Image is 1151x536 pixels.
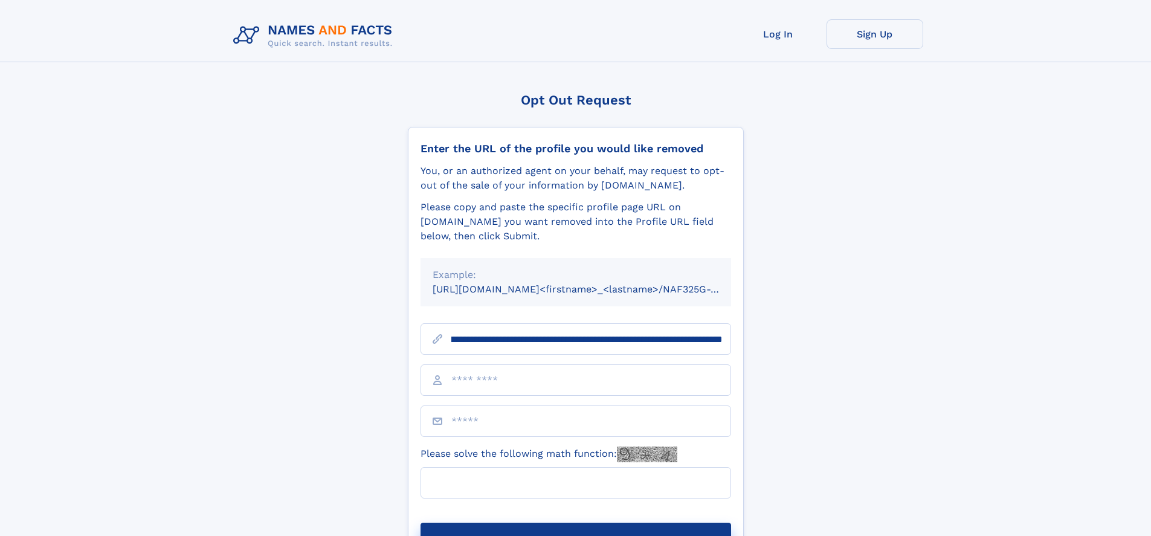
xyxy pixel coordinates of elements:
[730,19,827,49] a: Log In
[433,268,719,282] div: Example:
[408,92,744,108] div: Opt Out Request
[421,142,731,155] div: Enter the URL of the profile you would like removed
[421,200,731,244] div: Please copy and paste the specific profile page URL on [DOMAIN_NAME] you want removed into the Pr...
[421,447,677,462] label: Please solve the following math function:
[228,19,402,52] img: Logo Names and Facts
[433,283,754,295] small: [URL][DOMAIN_NAME]<firstname>_<lastname>/NAF325G-xxxxxxxx
[421,164,731,193] div: You, or an authorized agent on your behalf, may request to opt-out of the sale of your informatio...
[827,19,923,49] a: Sign Up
